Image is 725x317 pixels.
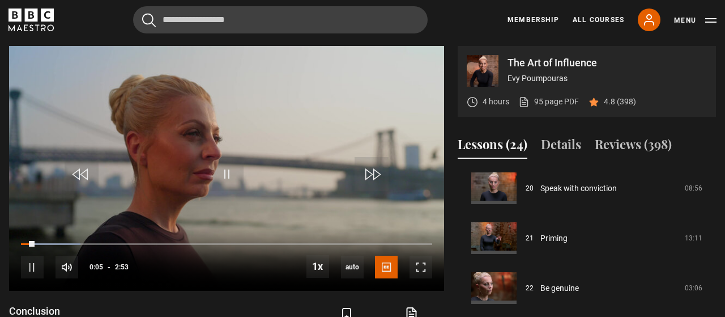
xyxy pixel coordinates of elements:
[142,13,156,27] button: Submit the search query
[595,135,672,159] button: Reviews (398)
[507,15,559,25] a: Membership
[306,255,329,278] button: Playback Rate
[483,96,509,108] p: 4 hours
[507,58,707,68] p: The Art of Influence
[133,6,428,33] input: Search
[341,256,364,278] div: Current quality: 1080p
[507,73,707,84] p: Evy Poumpouras
[518,96,579,108] a: 95 page PDF
[21,243,432,246] div: Progress Bar
[8,9,54,31] svg: BBC Maestro
[375,256,398,278] button: Captions
[9,46,444,291] video-js: Video Player
[540,183,617,195] a: Speak with conviction
[541,135,581,159] button: Details
[108,263,110,271] span: -
[540,233,568,244] a: Priming
[115,257,129,277] span: 2:53
[674,15,717,26] button: Toggle navigation
[21,256,44,278] button: Pause
[540,282,579,294] a: Be genuine
[573,15,624,25] a: All Courses
[89,257,103,277] span: 0:05
[410,256,432,278] button: Fullscreen
[458,135,527,159] button: Lessons (24)
[56,256,78,278] button: Mute
[604,96,636,108] p: 4.8 (398)
[341,256,364,278] span: auto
